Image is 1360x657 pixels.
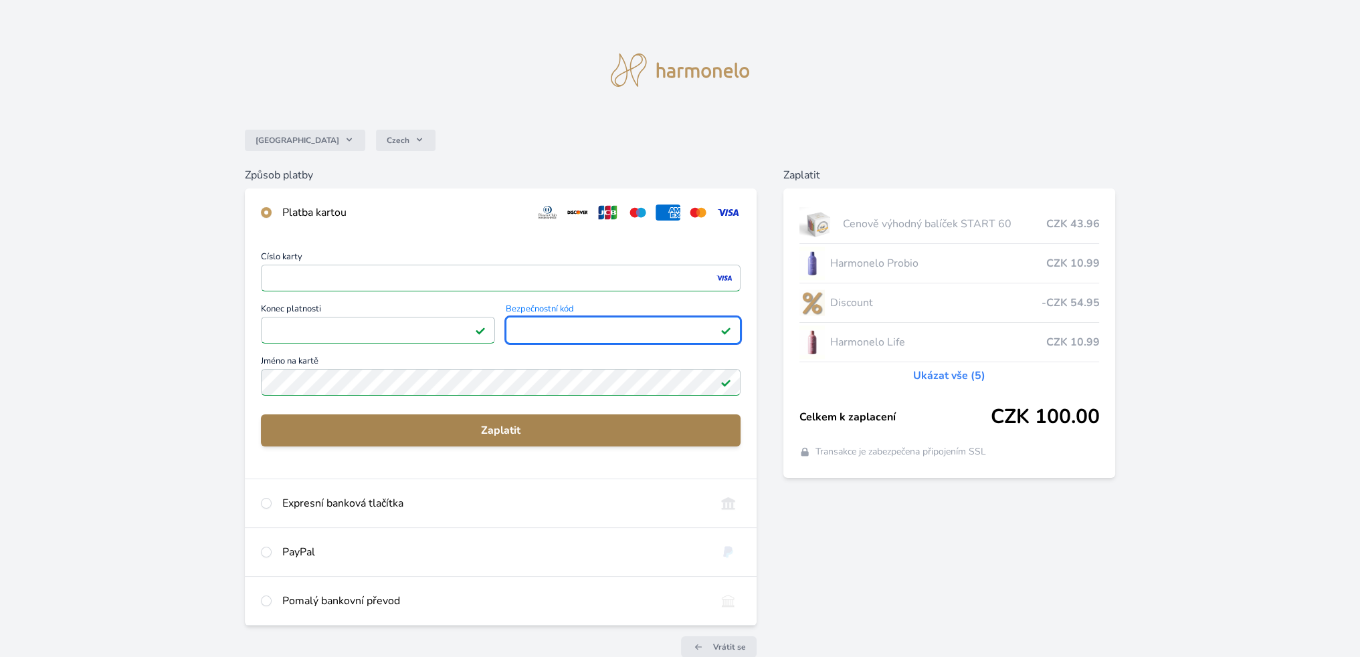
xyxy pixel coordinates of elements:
img: jcb.svg [595,205,620,221]
span: [GEOGRAPHIC_DATA] [256,135,339,146]
h6: Způsob platby [245,167,757,183]
span: CZK 43.96 [1046,216,1099,232]
button: Czech [376,130,435,151]
span: CZK 100.00 [990,405,1099,429]
span: Jméno na kartě [261,357,741,369]
img: Platné pole [720,377,731,388]
span: -CZK 54.95 [1041,295,1099,311]
iframe: Iframe pro číslo karty [267,269,735,287]
img: discount-lo.png [799,286,825,319]
img: Platné pole [720,325,731,336]
span: CZK 10.99 [1046,255,1099,271]
h6: Zaplatit [783,167,1116,183]
span: Celkem k zaplacení [799,409,991,425]
span: Bezpečnostní kód [506,305,741,317]
img: diners.svg [535,205,560,221]
span: Discount [830,295,1042,311]
input: Jméno na kartěPlatné pole [261,369,741,396]
div: PayPal [282,544,705,560]
span: Vrátit se [713,642,746,652]
div: Expresní banková tlačítka [282,495,705,511]
img: maestro.svg [625,205,650,221]
span: Transakce je zabezpečena připojením SSL [815,445,986,458]
img: CLEAN_LIFE_se_stinem_x-lo.jpg [799,325,825,359]
a: Ukázat vše (5) [913,368,985,384]
iframe: Iframe pro bezpečnostní kód [512,321,735,340]
img: Platné pole [475,325,486,336]
span: Harmonelo Life [830,334,1046,350]
iframe: Iframe pro datum vypršení platnosti [267,321,490,340]
span: Konec platnosti [261,305,496,317]
img: mc.svg [686,205,710,221]
img: onlineBanking_CZ.svg [716,495,741,511]
button: Zaplatit [261,414,741,446]
img: discover.svg [565,205,590,221]
img: start.jpg [799,207,838,241]
img: visa.svg [716,205,741,221]
span: Číslo karty [261,253,741,265]
img: CLEAN_PROBIO_se_stinem_x-lo.jpg [799,247,825,280]
img: paypal.svg [716,544,741,560]
span: Harmonelo Probio [830,255,1046,271]
img: bankTransfer_IBAN.svg [716,593,741,609]
span: Czech [387,135,409,146]
button: [GEOGRAPHIC_DATA] [245,130,365,151]
img: logo.svg [611,53,750,87]
span: Cenově výhodný balíček START 60 [842,216,1046,232]
div: Platba kartou [282,205,525,221]
div: Pomalý bankovní převod [282,593,705,609]
img: amex.svg [656,205,680,221]
span: CZK 10.99 [1046,334,1099,350]
img: visa [715,272,733,284]
span: Zaplatit [272,422,730,438]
